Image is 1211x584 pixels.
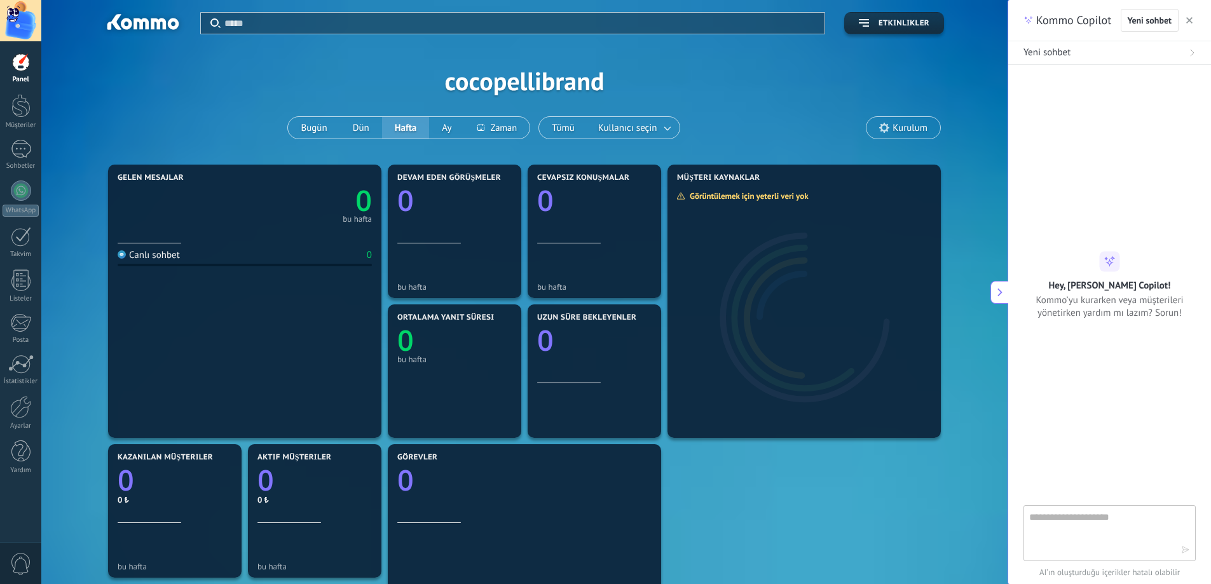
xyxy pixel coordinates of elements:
[1023,46,1071,59] span: Yeni sohbet
[245,181,372,220] a: 0
[397,461,414,499] text: 0
[397,282,512,292] div: bu hafta
[3,377,39,386] div: İstatistikler
[3,162,39,170] div: Sohbetler
[3,295,39,303] div: Listeler
[429,117,464,139] button: Ay
[397,461,652,499] a: 0
[397,321,414,360] text: 0
[596,119,660,137] span: Kullanıcı seçin
[257,453,331,462] span: Aktif müşteriler
[1128,16,1172,25] span: Yeni sohbet
[587,117,680,139] button: Kullanıcı seçin
[537,282,652,292] div: bu hafta
[1023,566,1196,579] span: AI’ın oluşturduğu içerikler hatalı olabilir
[537,181,554,220] text: 0
[118,494,232,505] div: 0 ₺
[537,173,629,182] span: Cevapsız konuşmalar
[118,249,180,261] div: Canlı sohbet
[118,250,126,259] img: Canlı sohbet
[1036,13,1111,28] span: Kommo Copilot
[3,250,39,259] div: Takvim
[343,216,372,222] div: bu hafta
[397,313,494,322] span: Ortalama yanıt süresi
[879,19,929,28] span: Etkinlikler
[355,181,372,220] text: 0
[3,121,39,130] div: Müşteriler
[465,117,530,139] button: Zaman
[1023,294,1196,319] span: Kommo’yu kurarken veya müşterileri yönetirken yardım mı lazım? Sorun!
[257,562,372,571] div: bu hafta
[118,461,134,499] text: 0
[1008,41,1211,65] button: Yeni sohbet
[3,336,39,344] div: Posta
[340,117,382,139] button: Dün
[118,453,213,462] span: Kazanılan müşteriler
[893,123,927,133] span: Kurulum
[677,173,760,182] span: Müşteri Kaynaklar
[844,12,944,34] button: Etkinlikler
[118,461,232,499] a: 0
[3,76,39,84] div: Panel
[397,355,512,364] div: bu hafta
[3,422,39,430] div: Ayarlar
[397,453,437,462] span: Görevler
[3,205,39,217] div: WhatsApp
[1121,9,1179,32] button: Yeni sohbet
[382,117,430,139] button: Hafta
[1049,279,1171,291] h2: Hey, [PERSON_NAME] Copilot!
[257,461,274,499] text: 0
[257,461,372,499] a: 0
[537,321,554,360] text: 0
[3,466,39,475] div: Yardım
[539,117,587,139] button: Tümü
[397,181,414,220] text: 0
[118,562,232,571] div: bu hafta
[537,313,636,322] span: Uzun süre bekleyenler
[288,117,339,139] button: Bugün
[118,173,184,182] span: Gelen mesajlar
[367,249,372,261] div: 0
[676,191,818,201] div: Görüntülemek için yeterli veri yok
[257,494,372,505] div: 0 ₺
[397,173,501,182] span: Devam eden görüşmeler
